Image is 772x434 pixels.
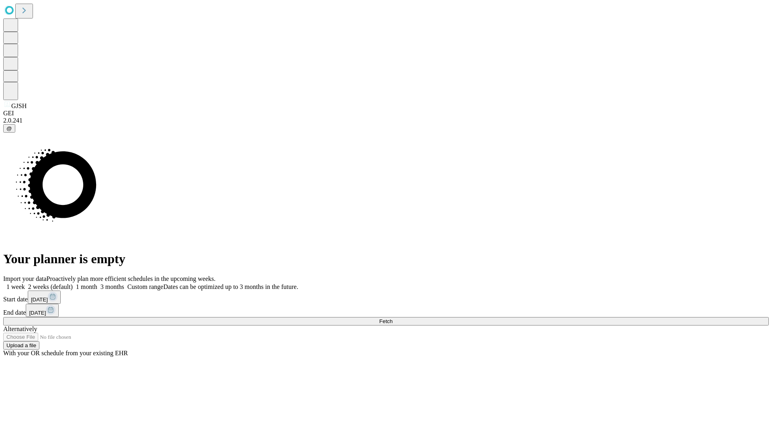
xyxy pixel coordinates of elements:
div: Start date [3,291,769,304]
button: [DATE] [26,304,59,317]
span: 3 months [101,283,124,290]
span: Custom range [127,283,163,290]
span: Fetch [379,318,392,324]
span: With your OR schedule from your existing EHR [3,350,128,356]
span: 1 month [76,283,97,290]
span: Dates can be optimized up to 3 months in the future. [163,283,298,290]
div: 2.0.241 [3,117,769,124]
div: GEI [3,110,769,117]
span: [DATE] [29,310,46,316]
button: @ [3,124,15,133]
button: [DATE] [28,291,61,304]
span: @ [6,125,12,131]
span: 1 week [6,283,25,290]
span: GJSH [11,102,27,109]
span: 2 weeks (default) [28,283,73,290]
span: Proactively plan more efficient schedules in the upcoming weeks. [47,275,216,282]
h1: Your planner is empty [3,252,769,266]
span: Alternatively [3,325,37,332]
span: [DATE] [31,297,48,303]
span: Import your data [3,275,47,282]
button: Upload a file [3,341,39,350]
button: Fetch [3,317,769,325]
div: End date [3,304,769,317]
